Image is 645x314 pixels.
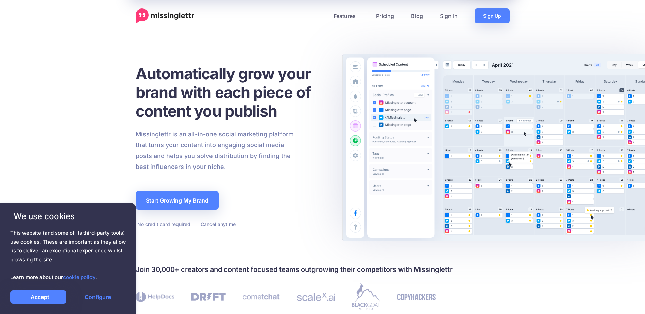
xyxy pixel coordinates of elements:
[70,290,126,304] a: Configure
[475,8,510,23] a: Sign Up
[431,8,466,23] a: Sign In
[136,129,294,172] p: Missinglettr is an all-in-one social marketing platform that turns your content into engaging soc...
[10,210,126,222] span: We use cookies
[199,220,236,228] li: Cancel anytime
[63,274,95,280] a: cookie policy
[10,229,126,282] span: This website (and some of its third-party tools) use cookies. These are important as they allow u...
[136,191,219,210] a: Start Growing My Brand
[136,264,510,275] h4: Join 30,000+ creators and content focused teams outgrowing their competitors with Missinglettr
[136,64,328,120] h1: Automatically grow your brand with each piece of content you publish
[136,8,194,23] a: Home
[403,8,431,23] a: Blog
[10,290,66,304] a: Accept
[325,8,368,23] a: Features
[368,8,403,23] a: Pricing
[136,220,190,228] li: No credit card required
